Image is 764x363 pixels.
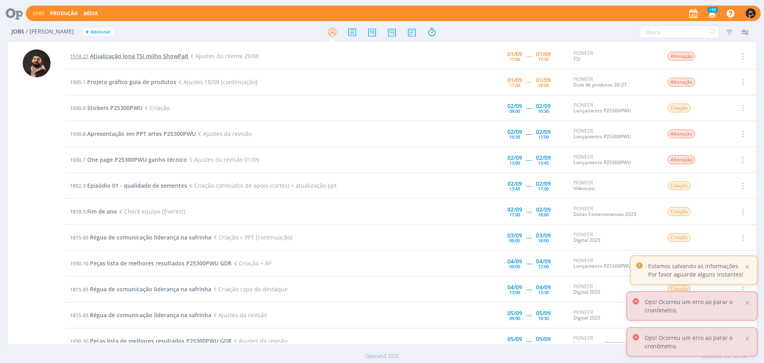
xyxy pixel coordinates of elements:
[142,104,170,112] span: Criação
[536,336,551,342] div: 05/09
[538,342,549,346] div: 18:00
[12,28,24,35] span: Jobs
[90,52,188,60] span: Atualização lona TSI milho ShowPad
[573,288,600,295] a: Digital 2025
[70,78,176,86] a: 1935.1Projeto gráfico guia de produtos
[509,238,520,243] div: 09:00
[509,109,520,113] div: 09:00
[746,8,756,18] img: D
[507,103,522,109] div: 02/09
[211,285,288,293] span: Criação capa do destaque
[509,57,520,61] div: 17:00
[70,337,232,345] a: 1930.10Peças lista de melhores resultados P25300PWU GDR
[90,259,232,267] span: Peças lista de melhores resultados P25300PWU GDR
[526,182,532,189] span: -----
[573,340,631,347] a: Lançamento P25300PWU
[573,185,595,192] a: Vídeocast
[70,53,88,60] span: 1519.27
[90,285,211,293] span: Régua de comunicação liderança na safrinha
[573,81,627,88] a: Guia de produtos 26-27
[707,7,718,13] span: +99
[538,212,549,217] div: 18:00
[538,316,549,320] div: 10:30
[573,211,636,218] a: Datas Comemorativas 2025
[526,337,532,345] span: -----
[645,334,743,350] p: Ops! Ocorreu um erro ao parar o cronômetro.
[538,186,549,191] div: 17:00
[70,337,88,345] span: 1930.10
[187,156,259,163] span: Ajustes da revisão 01/09
[507,181,522,186] div: 02/09
[573,336,655,347] div: PIONEER
[507,233,522,238] div: 03/09
[745,6,756,20] button: D
[509,264,520,269] div: 09:00
[573,107,631,114] a: Lançamento P25300PWU
[70,286,88,293] span: 1815.65
[507,310,522,316] div: 05/09
[648,262,743,279] p: Estamos salvando as informações. Por favor aguarde alguns instantes!
[509,161,520,165] div: 13:00
[70,78,86,86] span: 1935.1
[668,207,690,216] span: Criação
[509,212,520,217] div: 17:00
[90,311,211,319] span: Régua de comunicação liderança na safrinha
[84,10,98,17] a: Mídia
[573,154,655,166] div: PIONEER
[704,6,720,21] button: +99
[91,29,111,35] span: Adicionar
[70,130,196,137] a: 1930.8Apresentação em PPT artes P25300PWU
[536,77,551,83] div: 01/09
[536,233,551,238] div: 03/09
[176,78,257,86] span: Ajustes 18/08 [continuação]
[70,130,86,137] span: 1930.8
[70,234,88,241] span: 1815.65
[536,259,551,264] div: 04/09
[507,155,522,161] div: 02/09
[507,259,522,264] div: 04/09
[573,314,600,321] a: Digital 2025
[70,285,211,293] a: 1815.65Régua de comunicação liderança na safrinha
[668,285,690,294] span: Criação
[640,26,719,38] input: Busca
[573,51,655,62] div: PIONEER
[70,312,88,319] span: 1815.65
[538,83,549,87] div: 18:00
[509,135,520,139] div: 10:30
[526,233,532,241] span: -----
[26,28,74,35] span: / [PERSON_NAME]
[70,104,86,112] span: 1930.9
[536,310,551,316] div: 05/09
[70,52,188,60] a: 1519.27Atualização lona TSI milho ShowPad
[573,310,655,321] div: PIONEER
[536,51,551,57] div: 01/09
[507,285,522,290] div: 04/09
[211,311,267,319] span: Ajustes da revisão
[526,311,532,319] span: -----
[536,207,551,212] div: 02/09
[509,83,520,87] div: 17:30
[87,130,196,137] span: Apresentação em PPT artes P25300PWU
[536,285,551,290] div: 04/09
[70,208,117,215] a: 1819.5Fim de ano
[70,156,187,163] a: 1930.7One page P25300PWU ganho técnico
[573,55,581,62] a: TSI
[538,290,549,294] div: 13:30
[538,109,549,113] div: 10:30
[90,233,211,241] span: Régua de comunicação liderança na safrinha
[70,156,86,163] span: 1930.7
[526,130,532,137] span: -----
[573,206,655,218] div: PIONEER
[196,130,251,137] span: Ajustes da revisão
[538,264,549,269] div: 12:00
[232,259,271,267] span: Criação + AF
[87,156,187,163] span: One page P25300PWU ganho técnico
[536,181,551,186] div: 02/09
[87,208,117,215] span: Fim de ano
[509,342,520,346] div: 17:30
[573,180,655,192] div: PIONEER
[50,10,78,17] a: Produção
[526,259,532,267] span: -----
[70,104,142,112] a: 1930.9Stickers P25300PWU
[573,284,655,295] div: PIONEER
